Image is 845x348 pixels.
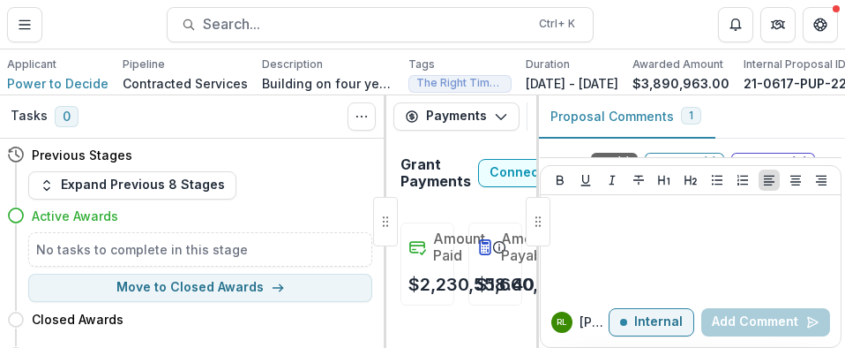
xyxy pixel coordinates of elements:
p: [DATE] - [DATE] [526,74,618,93]
p: Applicant [7,57,56,72]
span: All ( 1 ) [591,153,638,174]
span: Internal ( 1 ) [645,153,724,174]
button: Italicize [602,170,623,191]
h4: Previous Stages [32,146,132,164]
button: Expand Previous 8 Stages [28,171,236,200]
button: Align Right [811,170,832,191]
h2: Amount Payable [501,231,555,264]
button: Get Help [803,7,838,42]
p: $2,230,558.40 [408,271,535,298]
button: Underline [575,170,596,191]
button: Search... [167,7,594,42]
button: Toggle Menu [7,7,42,42]
p: Internal [634,315,683,330]
button: Move to Closed Awards [28,274,372,302]
p: $1,660,404.60 [476,271,599,298]
p: [PERSON_NAME] L [580,314,609,332]
h2: Grant Payments [400,156,471,190]
button: Proposal Comments [536,95,715,139]
button: Align Center [785,170,806,191]
a: Power to Decide [7,74,108,93]
button: Payments [393,102,520,131]
span: The Right Time - Strategic Communications [416,77,504,89]
span: 0 [55,106,79,127]
button: Heading 2 [680,170,701,191]
h2: Amount Paid [433,231,485,264]
h5: No tasks to complete in this stage [36,240,364,259]
p: Description [262,57,323,72]
p: Contracted Services [123,74,248,93]
p: $3,890,963.00 [632,74,729,93]
button: Bullet List [707,170,728,191]
button: Ordered List [732,170,753,191]
button: Align Left [759,170,780,191]
button: Internal [609,308,694,337]
button: Strike [628,170,649,191]
p: Awarded Amount [632,57,723,72]
button: Add Comment [701,308,830,337]
div: Ctrl + K [535,14,579,34]
p: Tags [408,57,435,72]
button: Heading 1 [654,170,675,191]
p: Filter: [547,153,584,174]
span: External ( 0 ) [731,153,815,174]
button: Bold [550,170,571,191]
div: Rebekah Lerch [557,318,567,327]
p: Duration [526,57,570,72]
button: Notifications [718,7,753,42]
button: Partners [760,7,796,42]
p: Pipeline [123,57,165,72]
h4: Closed Awards [32,310,123,329]
h3: Tasks [11,109,48,124]
span: 1 [689,110,693,122]
h4: Active Awards [32,207,118,225]
span: Search... [203,16,528,33]
button: Connect to Quickbooks [478,159,648,187]
p: Building on four years of work and learning for The Right Time initiative, Power to Decide will d... [262,74,394,93]
button: Toggle View Cancelled Tasks [348,102,376,131]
